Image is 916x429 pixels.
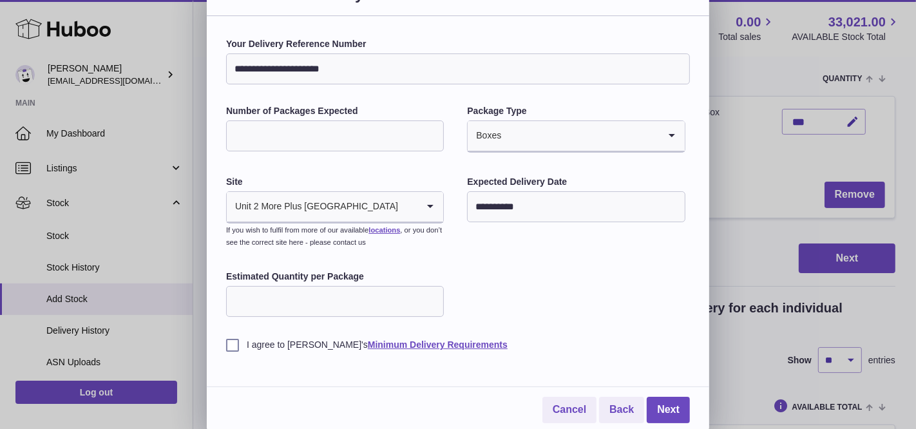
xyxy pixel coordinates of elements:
[467,105,685,117] label: Package Type
[226,226,442,246] small: If you wish to fulfil from more of our available , or you don’t see the correct site here - pleas...
[368,226,400,234] a: locations
[399,192,417,222] input: Search for option
[226,339,690,351] label: I agree to [PERSON_NAME]'s
[226,271,444,283] label: Estimated Quantity per Package
[599,397,644,423] a: Back
[226,105,444,117] label: Number of Packages Expected
[226,38,690,50] label: Your Delivery Reference Number
[227,192,399,222] span: Unit 2 More Plus [GEOGRAPHIC_DATA]
[468,121,684,152] div: Search for option
[647,397,690,423] a: Next
[502,121,658,151] input: Search for option
[368,339,508,350] a: Minimum Delivery Requirements
[227,192,443,223] div: Search for option
[467,176,685,188] label: Expected Delivery Date
[542,397,596,423] a: Cancel
[226,176,444,188] label: Site
[468,121,502,151] span: Boxes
